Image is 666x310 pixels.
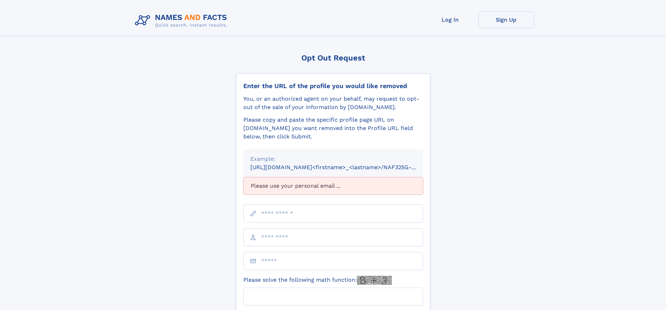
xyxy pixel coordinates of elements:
a: Log In [422,11,478,28]
label: Please solve the following math function: [243,276,392,285]
div: Opt Out Request [236,53,430,62]
div: Please copy and paste the specific profile page URL on [DOMAIN_NAME] you want removed into the Pr... [243,116,423,141]
div: Example: [250,155,416,163]
img: Logo Names and Facts [132,11,233,30]
div: Please use your personal email ... [243,177,423,195]
div: You, or an authorized agent on your behalf, may request to opt-out of the sale of your informatio... [243,95,423,111]
small: [URL][DOMAIN_NAME]<firstname>_<lastname>/NAF325G-xxxxxxxx [250,164,436,171]
a: Sign Up [478,11,534,28]
div: Enter the URL of the profile you would like removed [243,82,423,90]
